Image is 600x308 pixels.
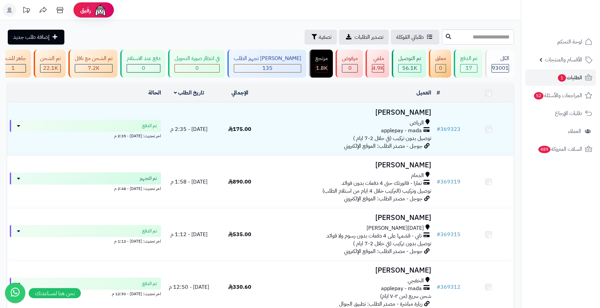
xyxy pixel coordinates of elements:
[175,64,219,72] div: 0
[428,50,452,78] a: معلق 0
[0,64,26,72] div: 1
[119,50,167,78] a: دفع عند الاستلام 0
[342,55,358,62] div: مرفوض
[344,142,422,150] span: جوجل - مصدر الطلب: الموقع الإلكتروني
[319,33,331,41] span: تصفية
[226,50,308,78] a: [PERSON_NAME] تجهيز الطلب 135
[538,144,582,154] span: السلات المتروكة
[326,232,422,240] span: تابي - قسّمها على 4 دفعات بدون رسوم ولا فوائد
[342,64,357,72] div: 0
[11,64,15,72] span: 1
[195,64,199,72] span: 0
[437,125,461,133] a: #369323
[416,89,431,97] a: العميل
[228,283,251,291] span: 330.60
[234,55,301,62] div: [PERSON_NAME] تجهيز الطلب
[354,33,383,41] span: تصدير الطلبات
[555,109,582,118] span: طلبات الإرجاع
[525,141,596,157] a: السلات المتروكة489
[525,34,596,50] a: لوحة التحكم
[534,92,543,100] span: 52
[142,122,157,129] span: تم الدفع
[525,105,596,121] a: طلبات الإرجاع
[533,91,582,100] span: المراجعات والأسئلة
[348,64,352,72] span: 0
[344,247,422,255] span: جوجل - مصدر الطلب: الموقع الإلكتروني
[484,50,515,78] a: الكل93001
[436,64,446,72] div: 0
[437,283,440,291] span: #
[391,30,439,45] a: طلباتي المُوكلة
[167,50,226,78] a: في انتظار صورة التحويل 0
[372,64,384,72] span: 4.9K
[268,214,431,222] h3: [PERSON_NAME]
[18,3,35,19] a: تحديثات المنصة
[94,3,107,17] img: ai-face.png
[339,300,422,308] span: زيارة مباشرة - مصدر الطلب: تطبيق الجوال
[437,125,440,133] span: #
[10,290,161,297] div: اخر تحديث: [DATE] - 12:50 م
[228,178,251,186] span: 890.00
[339,30,389,45] a: تصدير الطلبات
[80,6,91,14] span: رفيق
[140,175,157,182] span: تم التجهيز
[228,230,251,239] span: 535.00
[228,125,251,133] span: 175.00
[538,146,550,153] span: 489
[437,283,461,291] a: #369312
[364,50,390,78] a: ملغي 4.9K
[75,64,112,72] div: 7223
[525,87,596,104] a: المراجعات والأسئلة52
[557,37,582,47] span: لوحة التحكم
[568,127,581,136] span: العملاء
[268,161,431,169] h3: [PERSON_NAME]
[435,55,446,62] div: معلق
[127,64,160,72] div: 0
[437,178,461,186] a: #369319
[402,64,417,72] span: 56.1K
[437,230,461,239] a: #369315
[32,50,67,78] a: تم الشحن 22.1K
[169,283,209,291] span: [DATE] - 12:50 م
[170,230,208,239] span: [DATE] - 1:12 م
[398,55,421,62] div: تم التوصيل
[439,64,442,72] span: 0
[316,64,327,72] span: 1.8K
[353,134,431,142] span: توصيل بدون تركيب (في خلال 2-7 ايام )
[13,33,50,41] span: إضافة طلب جديد
[10,185,161,192] div: اخر تحديث: [DATE] - 2:48 م
[461,64,477,72] div: 17
[322,187,431,195] span: توصيل وتركيب (التركيب خلال 4 ايام من استلام الطلب)
[315,55,328,62] div: مرتجع
[40,55,61,62] div: تم الشحن
[380,292,431,300] span: شحن سريع (من ٢-٧ ايام)
[381,285,422,292] span: applepay - mada
[262,64,273,72] span: 135
[411,172,424,179] span: الدمام
[268,267,431,274] h3: [PERSON_NAME]
[410,119,424,127] span: الرياض
[175,55,220,62] div: في انتظار صورة التحويل
[174,89,204,97] a: تاريخ الطلب
[8,30,64,45] a: إضافة طلب جديد
[148,89,161,97] a: الحالة
[10,237,161,244] div: اخر تحديث: [DATE] - 1:12 م
[170,125,208,133] span: [DATE] - 2:35 م
[558,74,566,82] span: 1
[381,127,422,135] span: applepay - mada
[40,64,60,72] div: 22148
[452,50,484,78] a: تم الدفع 17
[460,55,477,62] div: تم الدفع
[308,50,334,78] a: مرتجع 1.8K
[466,64,472,72] span: 17
[268,109,431,116] h3: [PERSON_NAME]
[142,280,157,287] span: تم الدفع
[525,123,596,139] a: العملاء
[390,50,428,78] a: تم التوصيل 56.1K
[399,64,421,72] div: 56082
[142,228,157,234] span: تم الدفع
[316,64,327,72] div: 1765
[88,64,99,72] span: 7.2K
[344,195,422,203] span: جوجل - مصدر الطلب: الموقع الإلكتروني
[557,73,582,82] span: الطلبات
